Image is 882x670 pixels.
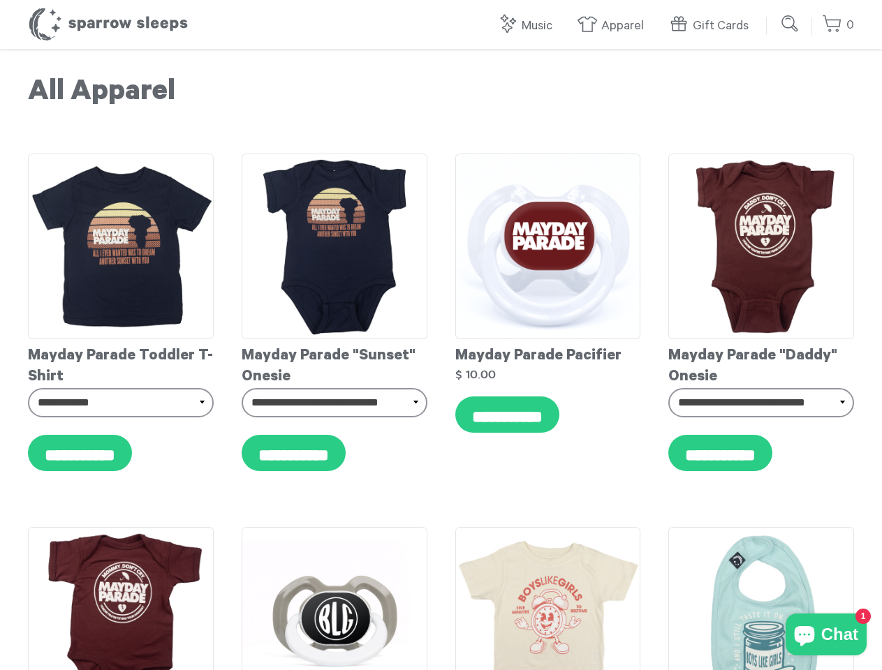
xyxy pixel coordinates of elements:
[777,10,804,38] input: Submit
[455,368,496,380] strong: $ 10.00
[28,339,214,388] div: Mayday Parade Toddler T-Shirt
[781,613,871,659] inbox-online-store-chat: Shopify online store chat
[242,339,427,388] div: Mayday Parade "Sunset" Onesie
[497,11,559,41] a: Music
[28,154,214,339] img: MaydayParade-SunsetToddlerT-shirt_grande.png
[668,11,756,41] a: Gift Cards
[455,339,641,367] div: Mayday Parade Pacifier
[28,7,189,42] h1: Sparrow Sleeps
[668,154,854,339] img: Mayday_Parade_-_Daddy_Onesie_grande.png
[242,154,427,339] img: MaydayParade-SunsetOnesie_grande.png
[28,77,854,112] h1: All Apparel
[577,11,651,41] a: Apparel
[455,154,641,339] img: MaydayParadePacifierMockup_grande.png
[668,339,854,388] div: Mayday Parade "Daddy" Onesie
[822,10,854,40] a: 0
